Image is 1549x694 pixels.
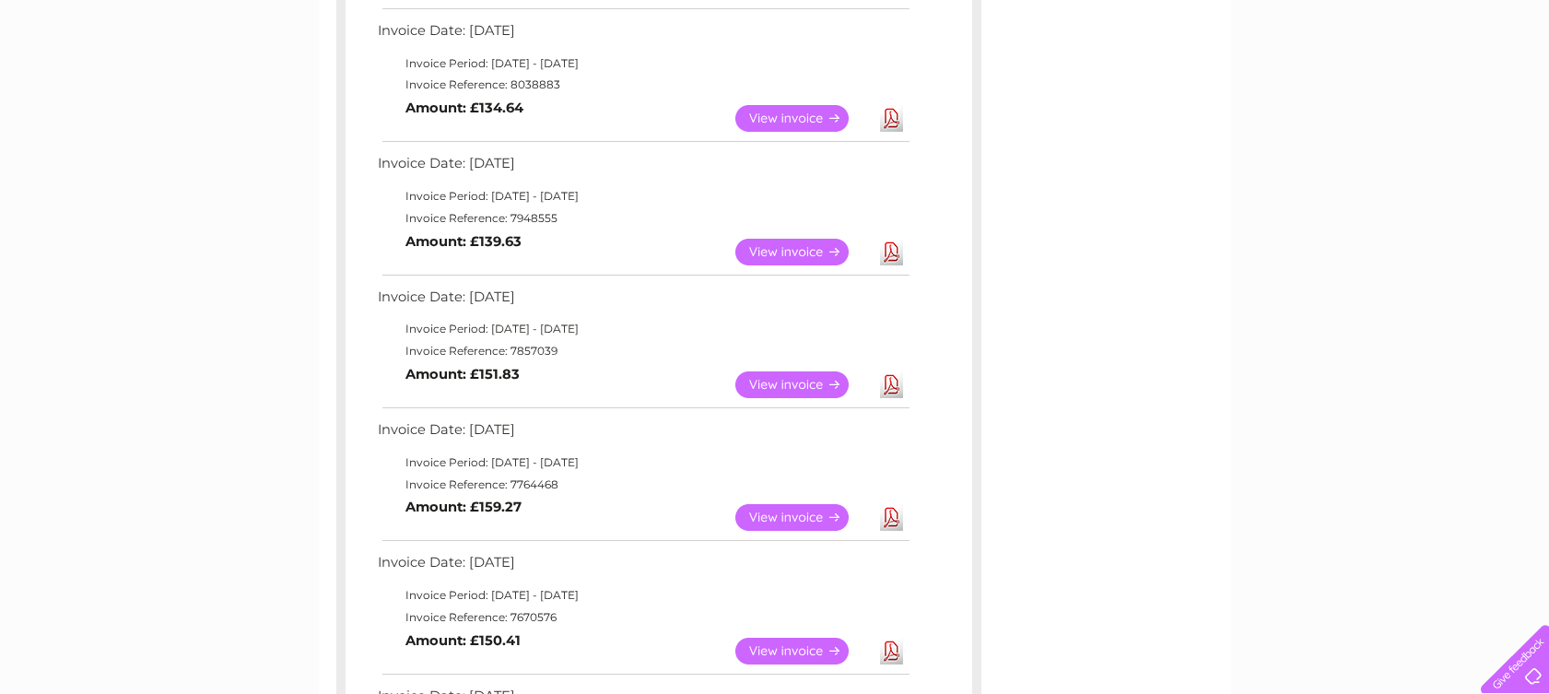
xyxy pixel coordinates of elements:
td: Invoice Reference: 7670576 [373,606,912,629]
td: Invoice Reference: 7948555 [373,207,912,229]
td: Invoice Reference: 7857039 [373,340,912,362]
a: View [735,239,871,265]
td: Invoice Period: [DATE] - [DATE] [373,53,912,75]
a: Water [1225,78,1260,92]
a: Download [880,371,903,398]
img: logo.png [54,48,148,104]
a: View [735,504,871,531]
a: Log out [1488,78,1531,92]
td: Invoice Period: [DATE] - [DATE] [373,318,912,340]
b: Amount: £151.83 [405,366,520,382]
a: Blog [1389,78,1415,92]
a: View [735,638,871,665]
td: Invoice Date: [DATE] [373,418,912,452]
div: Clear Business is a trading name of Verastar Limited (registered in [GEOGRAPHIC_DATA] No. 3667643... [340,10,1211,89]
td: Invoice Date: [DATE] [373,18,912,53]
td: Invoice Date: [DATE] [373,151,912,185]
b: Amount: £139.63 [405,233,522,250]
td: Invoice Period: [DATE] - [DATE] [373,185,912,207]
a: View [735,105,871,132]
a: View [735,371,871,398]
td: Invoice Period: [DATE] - [DATE] [373,452,912,474]
a: 0333 014 3131 [1202,9,1329,32]
a: Download [880,105,903,132]
td: Invoice Date: [DATE] [373,285,912,319]
a: Contact [1426,78,1472,92]
a: Download [880,239,903,265]
a: Energy [1271,78,1311,92]
b: Amount: £159.27 [405,499,522,515]
b: Amount: £150.41 [405,632,521,649]
b: Amount: £134.64 [405,100,523,116]
a: Download [880,638,903,665]
a: Download [880,504,903,531]
a: Telecoms [1322,78,1378,92]
td: Invoice Reference: 7764468 [373,474,912,496]
td: Invoice Reference: 8038883 [373,74,912,96]
td: Invoice Period: [DATE] - [DATE] [373,584,912,606]
td: Invoice Date: [DATE] [373,550,912,584]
